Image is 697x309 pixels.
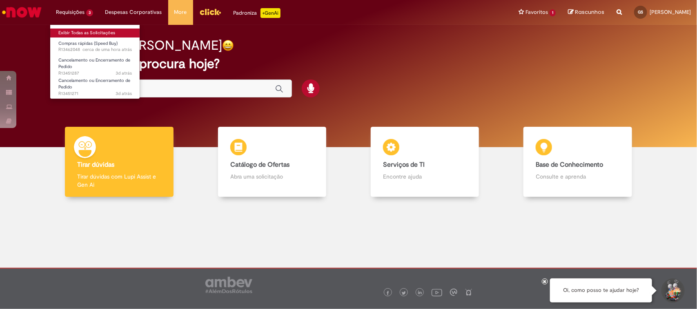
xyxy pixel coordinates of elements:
[58,70,132,77] span: R13451287
[58,90,132,97] span: R13451271
[82,46,132,53] span: cerca de uma hora atrás
[116,90,132,97] span: 3d atrás
[222,40,234,51] img: happy-face.png
[196,127,348,197] a: Catálogo de Ofertas Abra uma solicitação
[58,77,130,90] span: Cancelamento ou Encerramento de Pedido
[50,29,140,38] a: Exibir Todas as Solicitações
[402,291,406,295] img: logo_footer_twitter.png
[43,127,196,197] a: Tirar dúvidas Tirar dúvidas com Lupi Assist e Gen Ai
[50,76,140,94] a: Aberto R13451271 : Cancelamento ou Encerramento de Pedido
[50,39,140,54] a: Aberto R13462048 : Compras rápidas (Speed Buy)
[383,161,425,169] b: Serviços de TI
[205,277,252,293] img: logo_footer_ambev_rotulo_gray.png
[234,8,281,18] div: Padroniza
[77,161,114,169] b: Tirar dúvidas
[82,46,132,53] time: 29/08/2025 11:55:58
[105,8,162,16] span: Despesas Corporativas
[66,57,631,71] h2: O que você procura hoje?
[550,278,652,302] div: Oi, como posso te ajudar hoje?
[56,8,85,16] span: Requisições
[575,8,604,16] span: Rascunhos
[86,9,93,16] span: 3
[536,172,619,181] p: Consulte e aprenda
[116,90,132,97] time: 27/08/2025 10:01:09
[230,172,314,181] p: Abra uma solicitação
[501,127,654,197] a: Base de Conhecimento Consulte e aprenda
[638,9,644,15] span: GS
[261,8,281,18] p: +GenAi
[58,46,132,53] span: R13462048
[116,70,132,76] span: 3d atrás
[230,161,289,169] b: Catálogo de Ofertas
[116,70,132,76] time: 27/08/2025 10:03:51
[568,9,604,16] a: Rascunhos
[536,161,603,169] b: Base de Conhecimento
[383,172,467,181] p: Encontre ajuda
[432,287,442,298] img: logo_footer_youtube.png
[650,9,691,15] span: [PERSON_NAME]
[50,24,140,99] ul: Requisições
[199,6,221,18] img: click_logo_yellow_360x200.png
[174,8,187,16] span: More
[418,291,422,296] img: logo_footer_linkedin.png
[58,40,118,46] span: Compras rápidas (Speed Buy)
[450,289,457,296] img: logo_footer_workplace.png
[349,127,501,197] a: Serviços de TI Encontre ajuda
[1,4,43,20] img: ServiceNow
[50,56,140,73] a: Aberto R13451287 : Cancelamento ou Encerramento de Pedido
[526,8,548,16] span: Favoritos
[660,278,685,303] button: Iniciar Conversa de Suporte
[58,57,130,70] span: Cancelamento ou Encerramento de Pedido
[77,172,161,189] p: Tirar dúvidas com Lupi Assist e Gen Ai
[465,289,472,296] img: logo_footer_naosei.png
[386,291,390,295] img: logo_footer_facebook.png
[66,38,222,53] h2: Bom dia, [PERSON_NAME]
[550,9,556,16] span: 1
